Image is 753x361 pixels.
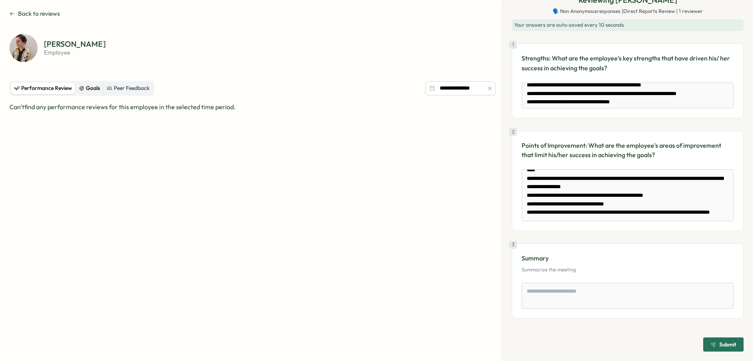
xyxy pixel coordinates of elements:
p: employee [44,49,106,55]
span: Submit [719,342,736,347]
p: Summary [522,253,734,263]
div: Performance Review [14,84,72,93]
button: Submit [703,337,744,352]
div: Peer Feedback [107,84,149,93]
img: Ronit Belous [9,34,38,62]
span: 🗣️ Non Anonymous responses | Direct Reports Review | 1 reviewer [553,8,703,15]
div: 3 [509,241,517,249]
button: Back to reviews [9,9,60,18]
span: Can't find any performance reviews for this employee in the selected time period. [9,103,236,111]
div: 1 [509,41,517,49]
div: Goals [79,84,100,93]
div: 2 [509,128,517,136]
p: Strengths: What are the employee’s key strengths that have driven his/ her success in achieving t... [522,53,734,73]
p: Summarize the meeting [522,266,734,273]
p: Points of Improvement: What are the employee's areas of improvement that limit his/her success in... [522,141,734,160]
span: Your answers are auto-saved every 10 seconds [514,22,624,28]
span: Back to reviews [18,9,60,18]
p: [PERSON_NAME] [44,40,106,48]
